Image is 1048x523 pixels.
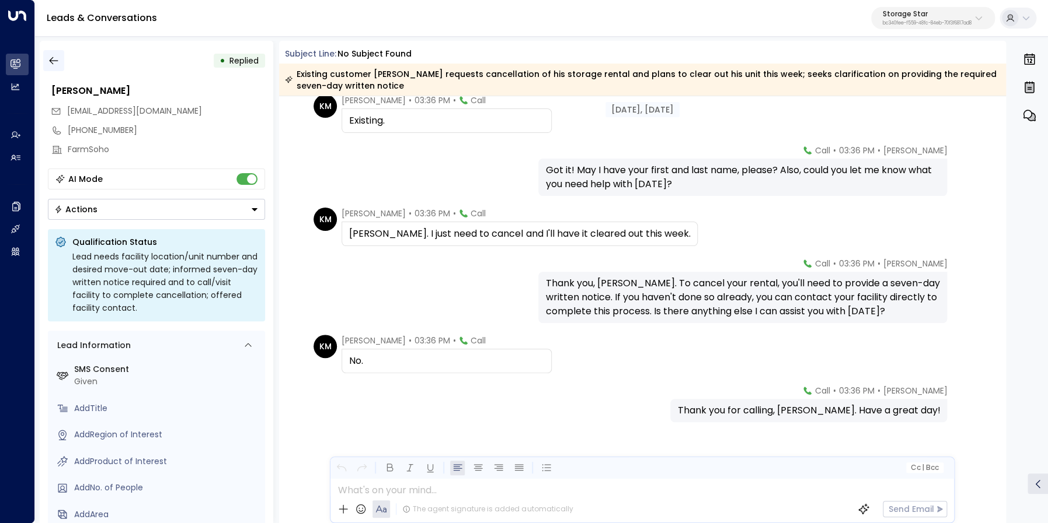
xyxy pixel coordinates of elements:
[48,199,265,220] div: Button group with a nested menu
[833,258,835,269] span: •
[54,204,98,215] div: Actions
[285,68,1000,92] div: Existing customer [PERSON_NAME] requests cancellation of his storage rental and plans to clear ou...
[545,276,940,318] div: Thank you, [PERSON_NAME]. To cancel your rental, you'll need to provide a seven-day written notic...
[906,462,943,473] button: Cc|Bcc
[74,375,260,388] div: Given
[349,354,544,368] div: No.
[229,55,259,66] span: Replied
[67,105,202,117] span: [EMAIL_ADDRESS][DOMAIN_NAME]
[833,145,835,156] span: •
[453,208,456,219] span: •
[814,385,830,396] span: Call
[877,145,880,156] span: •
[833,385,835,396] span: •
[471,208,486,219] span: Call
[877,258,880,269] span: •
[871,7,995,29] button: Storage Starbc340fee-f559-48fc-84eb-70f3f6817ad8
[402,504,573,514] div: The agent signature is added automatically
[354,461,369,475] button: Redo
[74,482,260,494] div: AddNo. of People
[677,403,940,417] div: Thank you for calling, [PERSON_NAME]. Have a great day!
[349,114,544,128] div: Existing.
[51,84,265,98] div: [PERSON_NAME]
[838,145,874,156] span: 03:36 PM
[814,258,830,269] span: Call
[814,145,830,156] span: Call
[838,385,874,396] span: 03:36 PM
[342,208,406,219] span: [PERSON_NAME]
[409,208,412,219] span: •
[72,250,258,314] div: Lead needs facility location/unit number and desired move-out date; informed seven-day written no...
[453,335,456,346] span: •
[415,335,450,346] span: 03:36 PM
[72,236,258,248] p: Qualification Status
[68,124,265,136] div: [PHONE_NUMBER]
[220,50,225,71] div: •
[952,145,975,168] img: 120_headshot.jpg
[922,464,924,472] span: |
[349,227,690,241] div: [PERSON_NAME]. I just need to cancel and I'll have it cleared out this week.
[314,208,337,231] div: KM
[952,385,975,408] img: 120_headshot.jpg
[68,173,103,185] div: AI Mode
[53,339,131,352] div: Lead Information
[285,48,336,59] span: Subject Line:
[337,48,412,60] div: No subject found
[952,258,975,281] img: 120_headshot.jpg
[883,385,947,396] span: [PERSON_NAME]
[471,335,486,346] span: Call
[74,363,260,375] label: SMS Consent
[314,335,337,358] div: KM
[342,335,406,346] span: [PERSON_NAME]
[883,258,947,269] span: [PERSON_NAME]
[74,429,260,441] div: AddRegion of Interest
[838,258,874,269] span: 03:36 PM
[334,461,349,475] button: Undo
[883,21,972,26] p: bc340fee-f559-48fc-84eb-70f3f6817ad8
[409,335,412,346] span: •
[545,163,940,191] div: Got it! May I have your first and last name, please? Also, could you let me know what you need he...
[74,455,260,468] div: AddProduct of Interest
[47,11,157,24] a: Leads & Conversations
[67,105,202,117] span: Prgolden@aol.com
[911,464,939,472] span: Cc Bcc
[877,385,880,396] span: •
[883,10,972,17] p: Storage Star
[48,199,265,220] button: Actions
[605,102,680,117] div: [DATE], [DATE]
[74,508,260,521] div: AddArea
[74,402,260,415] div: AddTitle
[415,208,450,219] span: 03:36 PM
[68,143,265,156] div: FarmSoho
[883,145,947,156] span: [PERSON_NAME]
